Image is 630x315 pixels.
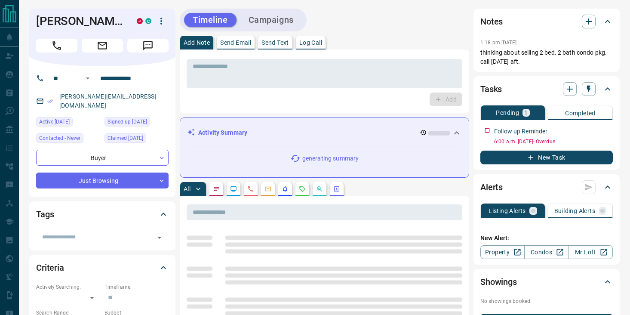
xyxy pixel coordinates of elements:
p: Send Text [261,40,289,46]
div: Activity Summary [187,125,462,141]
button: Campaigns [240,13,302,27]
div: Thu Aug 16 2018 [104,117,169,129]
p: Send Email [220,40,251,46]
div: Tue Sep 02 2025 [104,133,169,145]
p: 1:18 pm [DATE] [480,40,517,46]
div: Thu Sep 11 2025 [36,117,100,129]
span: Signed up [DATE] [108,117,147,126]
a: Property [480,245,525,259]
p: No showings booked [480,297,613,305]
h2: Notes [480,15,503,28]
h1: [PERSON_NAME] [36,14,124,28]
div: Notes [480,11,613,32]
svg: Requests [299,185,306,192]
p: Listing Alerts [489,208,526,214]
h2: Tags [36,207,54,221]
span: Email [82,39,123,52]
span: Call [36,39,77,52]
span: Message [127,39,169,52]
p: Log Call [299,40,322,46]
span: Claimed [DATE] [108,134,143,142]
div: Showings [480,272,613,292]
p: Actively Searching: [36,283,100,291]
div: Just Browsing [36,173,169,188]
p: All [184,186,191,192]
p: thinking about selling 2 bed. 2 bath condo pkg. call [DATE] aft. [480,48,613,66]
svg: Calls [247,185,254,192]
button: Open [154,232,166,244]
svg: Agent Actions [333,185,340,192]
svg: Lead Browsing Activity [230,185,237,192]
button: Timeline [184,13,237,27]
div: condos.ca [145,18,151,24]
p: Building Alerts [554,208,595,214]
span: Contacted - Never [39,134,80,142]
svg: Emails [264,185,271,192]
h2: Showings [480,275,517,289]
div: Tasks [480,79,613,99]
p: Add Note [184,40,210,46]
h2: Criteria [36,261,64,275]
svg: Email Verified [47,98,53,104]
h2: Alerts [480,180,503,194]
div: property.ca [137,18,143,24]
p: 1 [524,110,528,116]
svg: Listing Alerts [282,185,289,192]
a: [PERSON_NAME][EMAIL_ADDRESS][DOMAIN_NAME] [59,93,157,109]
p: Follow up Reminder [494,127,547,136]
p: Completed [565,110,596,116]
svg: Notes [213,185,220,192]
span: Active [DATE] [39,117,70,126]
a: Mr.Loft [569,245,613,259]
div: Tags [36,204,169,225]
div: Buyer [36,150,169,166]
p: Timeframe: [104,283,169,291]
p: generating summary [302,154,359,163]
p: 6:00 a.m. [DATE] - Overdue [494,138,613,145]
button: New Task [480,151,613,164]
div: Criteria [36,257,169,278]
svg: Opportunities [316,185,323,192]
a: Condos [524,245,569,259]
p: New Alert: [480,234,613,243]
p: Activity Summary [198,128,247,137]
h2: Tasks [480,82,502,96]
button: Open [83,73,93,83]
div: Alerts [480,177,613,198]
p: Pending [496,110,519,116]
